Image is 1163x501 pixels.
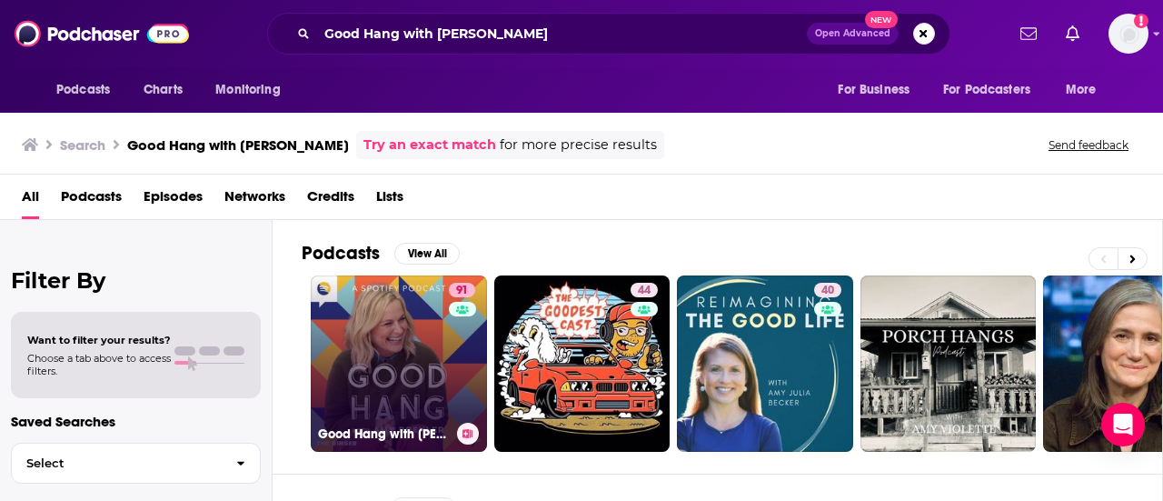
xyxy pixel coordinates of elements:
[144,77,183,103] span: Charts
[27,352,171,377] span: Choose a tab above to access filters.
[1108,14,1148,54] span: Logged in as SimonElement
[1066,77,1097,103] span: More
[11,267,261,294] h2: Filter By
[1013,18,1044,49] a: Show notifications dropdown
[638,282,651,300] span: 44
[60,136,105,154] h3: Search
[317,19,807,48] input: Search podcasts, credits, & more...
[931,73,1057,107] button: open menu
[449,283,475,297] a: 91
[807,23,899,45] button: Open AdvancedNew
[631,283,658,297] a: 44
[1053,73,1119,107] button: open menu
[302,242,460,265] a: PodcastsView All
[865,11,898,28] span: New
[943,77,1030,103] span: For Podcasters
[311,276,487,452] a: 91Good Hang with [PERSON_NAME]
[56,77,110,103] span: Podcasts
[500,135,657,155] span: for more precise results
[132,73,194,107] a: Charts
[224,182,285,219] a: Networks
[61,182,122,219] a: Podcasts
[814,283,841,297] a: 40
[838,77,910,103] span: For Business
[376,182,403,219] a: Lists
[494,276,671,452] a: 44
[44,73,134,107] button: open menu
[302,242,380,265] h2: Podcasts
[1101,403,1145,446] div: Open Intercom Messenger
[267,13,950,55] div: Search podcasts, credits, & more...
[1043,137,1134,153] button: Send feedback
[12,457,222,469] span: Select
[27,334,171,346] span: Want to filter your results?
[11,413,261,430] p: Saved Searches
[318,426,450,442] h3: Good Hang with [PERSON_NAME]
[307,182,354,219] a: Credits
[22,182,39,219] a: All
[127,136,349,154] h3: Good Hang with [PERSON_NAME]
[15,16,189,51] img: Podchaser - Follow, Share and Rate Podcasts
[815,29,890,38] span: Open Advanced
[11,443,261,484] button: Select
[1108,14,1148,54] button: Show profile menu
[144,182,203,219] a: Episodes
[203,73,303,107] button: open menu
[821,282,834,300] span: 40
[456,282,468,300] span: 91
[1134,14,1148,28] svg: Add a profile image
[677,276,853,452] a: 40
[1059,18,1087,49] a: Show notifications dropdown
[363,135,496,155] a: Try an exact match
[215,77,280,103] span: Monitoring
[1108,14,1148,54] img: User Profile
[825,73,932,107] button: open menu
[394,243,460,265] button: View All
